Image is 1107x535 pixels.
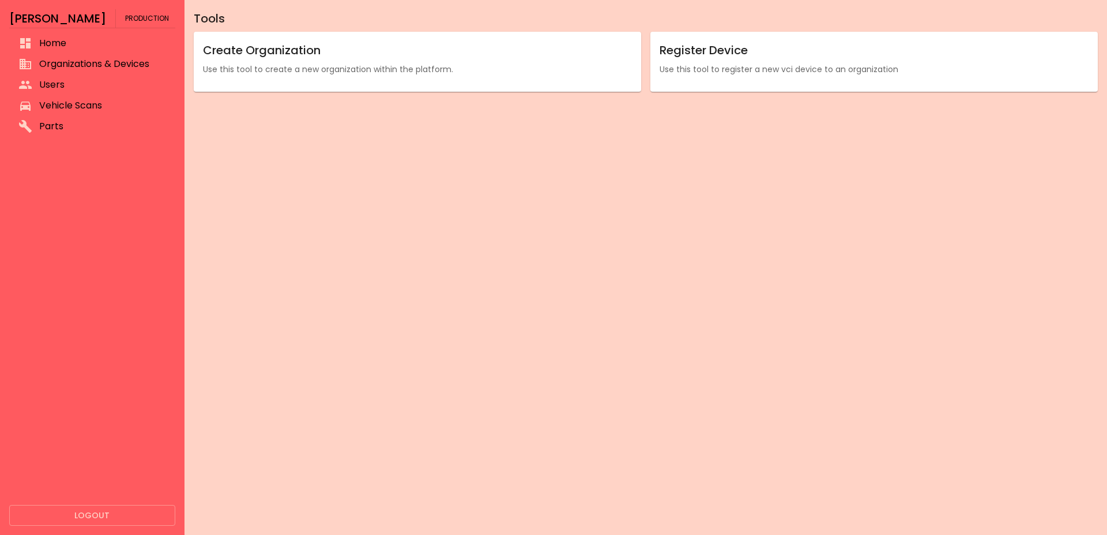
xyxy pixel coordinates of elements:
[660,41,1089,59] h6: Register Device
[9,9,106,28] h6: [PERSON_NAME]
[194,9,1098,28] h6: Tools
[39,57,166,71] span: Organizations & Devices
[203,63,632,75] p: Use this tool to create a new organization within the platform.
[203,41,632,59] h6: Create Organization
[125,9,169,28] span: Production
[39,78,166,92] span: Users
[39,99,166,113] span: Vehicle Scans
[39,119,166,133] span: Parts
[660,63,1089,75] p: Use this tool to register a new vci device to an organization
[9,505,175,526] button: Logout
[39,36,166,50] span: Home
